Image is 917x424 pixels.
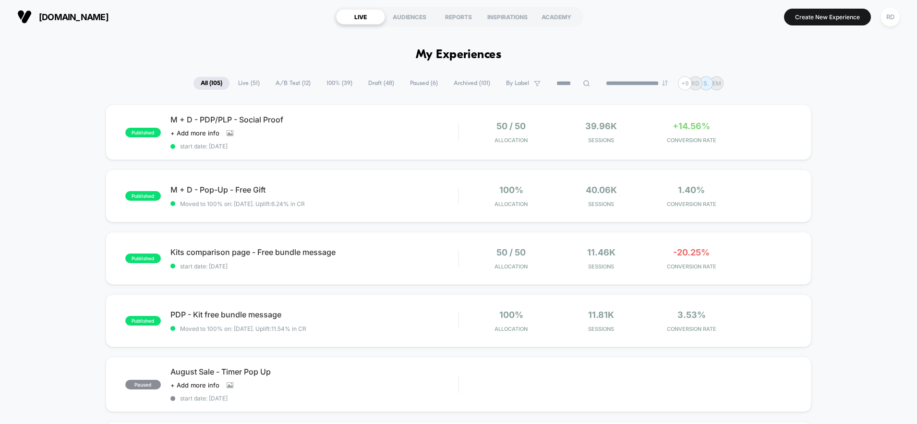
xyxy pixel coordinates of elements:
[558,137,644,144] span: Sessions
[403,77,445,90] span: Paused ( 6 )
[673,247,710,257] span: -20.25%
[125,191,161,201] span: published
[17,10,32,24] img: Visually logo
[434,9,483,24] div: REPORTS
[673,121,710,131] span: +14.56%
[170,143,458,150] span: start date: [DATE]
[712,80,721,87] p: EM
[361,77,401,90] span: Draft ( 48 )
[678,76,692,90] div: + 9
[14,9,111,24] button: [DOMAIN_NAME]
[691,80,700,87] p: RD
[446,77,497,90] span: Archived ( 101 )
[587,247,615,257] span: 11.46k
[558,201,644,207] span: Sessions
[483,9,532,24] div: INSPIRATIONS
[319,77,360,90] span: 100% ( 39 )
[416,48,502,62] h1: My Experiences
[180,200,305,207] span: Moved to 100% on: [DATE] . Uplift: 6.24% in CR
[231,77,267,90] span: Live ( 51 )
[193,77,229,90] span: All ( 105 )
[170,310,458,319] span: PDP - Kit free bundle message
[39,12,109,22] span: [DOMAIN_NAME]
[649,137,734,144] span: CONVERSION RATE
[677,310,706,320] span: 3.53%
[385,9,434,24] div: AUDIENCES
[495,201,528,207] span: Allocation
[878,7,903,27] button: RD
[170,115,458,124] span: M + D - PDP/PLP - Social Proof
[170,263,458,270] span: start date: [DATE]
[125,254,161,263] span: published
[170,129,219,137] span: + Add more info
[662,80,668,86] img: end
[649,263,734,270] span: CONVERSION RATE
[784,9,871,25] button: Create New Experience
[170,381,219,389] span: + Add more info
[496,121,526,131] span: 50 / 50
[703,80,709,87] p: S.
[678,185,705,195] span: 1.40%
[649,201,734,207] span: CONVERSION RATE
[558,326,644,332] span: Sessions
[499,310,523,320] span: 100%
[170,367,458,376] span: August Sale - Timer Pop Up
[268,77,318,90] span: A/B Test ( 12 )
[125,380,161,389] span: paused
[881,8,900,26] div: RD
[125,316,161,326] span: published
[125,128,161,137] span: published
[496,247,526,257] span: 50 / 50
[499,185,523,195] span: 100%
[585,121,617,131] span: 39.96k
[495,326,528,332] span: Allocation
[180,325,306,332] span: Moved to 100% on: [DATE] . Uplift: 11.54% in CR
[170,185,458,194] span: M + D - Pop-Up - Free Gift
[588,310,614,320] span: 11.81k
[532,9,581,24] div: ACADEMY
[586,185,617,195] span: 40.06k
[649,326,734,332] span: CONVERSION RATE
[336,9,385,24] div: LIVE
[495,137,528,144] span: Allocation
[558,263,644,270] span: Sessions
[495,263,528,270] span: Allocation
[170,395,458,402] span: start date: [DATE]
[506,80,529,87] span: By Label
[170,247,458,257] span: Kits comparison page - Free bundle message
